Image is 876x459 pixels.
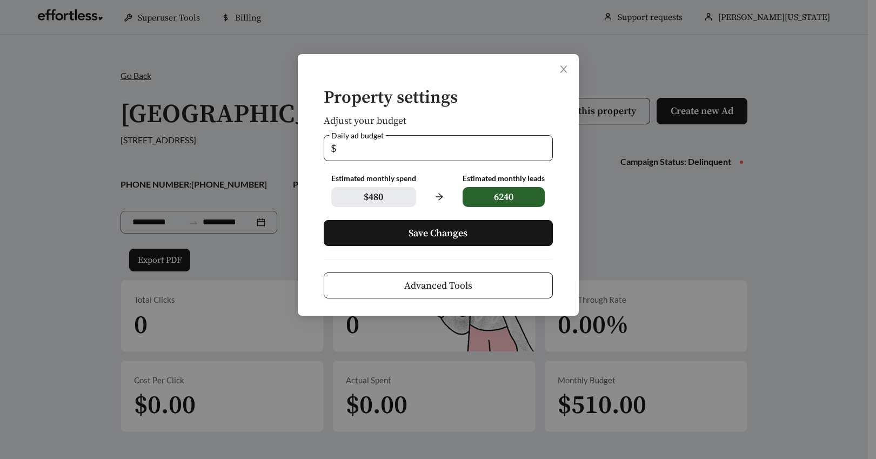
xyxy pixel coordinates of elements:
[429,187,450,207] span: arrow-right
[324,272,553,298] button: Advanced Tools
[331,187,416,207] span: $ 480
[331,136,336,161] span: $
[331,174,416,183] div: Estimated monthly spend
[324,280,553,290] a: Advanced Tools
[324,116,553,127] h5: Adjust your budget
[404,278,472,293] span: Advanced Tools
[409,226,467,241] span: Save Changes
[549,54,579,84] button: Close
[324,89,553,108] h4: Property settings
[324,220,553,246] button: Save Changes
[463,187,545,207] span: 6240
[559,64,569,74] span: close
[463,174,545,183] div: Estimated monthly leads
